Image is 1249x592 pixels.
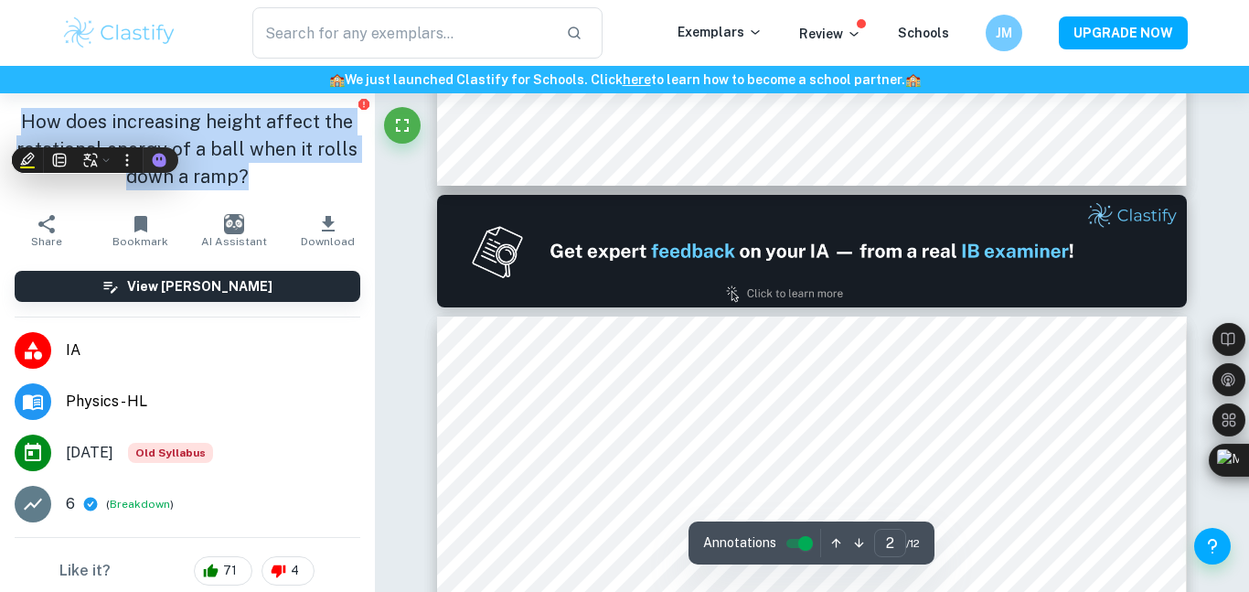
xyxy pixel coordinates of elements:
[437,195,1187,307] img: Ad
[93,205,187,256] button: Bookmark
[201,235,267,248] span: AI Assistant
[384,107,421,144] button: Fullscreen
[66,442,113,464] span: [DATE]
[66,339,360,361] span: IA
[623,72,651,87] a: here
[112,235,168,248] span: Bookmark
[281,205,374,256] button: Download
[329,72,345,87] span: 🏫
[127,276,272,296] h6: View [PERSON_NAME]
[187,205,281,256] button: AI Assistant
[1194,528,1231,565] button: Help and Feedback
[59,560,111,582] h6: Like it?
[4,70,1245,90] h6: We just launched Clastify for Schools. Click to learn how to become a school partner.
[301,235,355,248] span: Download
[905,72,921,87] span: 🏫
[986,15,1022,51] button: JM
[678,22,763,42] p: Exemplars
[106,496,174,513] span: ( )
[110,496,170,512] button: Breakdown
[128,443,213,463] span: Old Syllabus
[252,7,551,59] input: Search for any exemplars...
[31,235,62,248] span: Share
[61,15,177,51] img: Clastify logo
[128,443,213,463] div: Starting from the May 2025 session, the Physics IA requirements have changed. It's OK to refer to...
[224,214,244,234] img: AI Assistant
[194,556,252,586] div: 71
[1059,16,1188,49] button: UPGRADE NOW
[15,108,360,190] h1: How does increasing height affect the rotational energy of a ball when it rolls down a ramp?
[358,97,371,111] button: Report issue
[799,24,861,44] p: Review
[994,23,1015,43] h6: JM
[906,535,920,552] span: / 12
[66,493,75,515] p: 6
[262,556,315,586] div: 4
[213,562,247,580] span: 71
[66,391,360,413] span: Physics - HL
[281,562,309,580] span: 4
[898,26,949,40] a: Schools
[15,271,360,302] button: View [PERSON_NAME]
[703,533,776,553] span: Annotations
